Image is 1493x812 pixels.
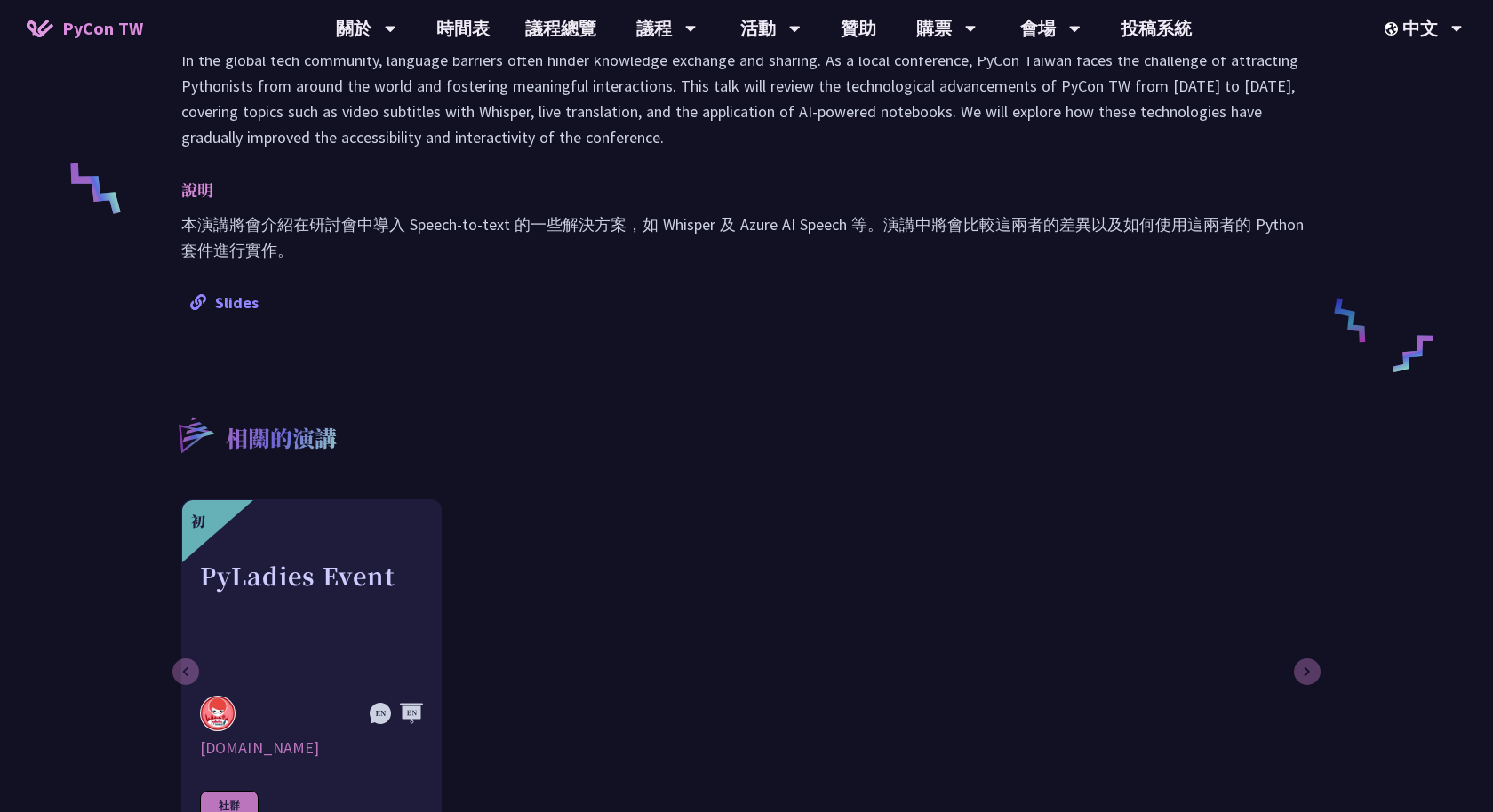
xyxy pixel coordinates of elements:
a: Slides [190,292,259,313]
img: Home icon of PyCon TW 2025 [27,20,53,37]
p: 說明 [181,177,1276,203]
img: pyladies.tw [200,696,236,731]
p: 相關的演講 [226,422,337,458]
span: PyCon TW [62,15,143,42]
img: Locale Icon [1385,22,1402,36]
p: In the global tech community, language barriers often hinder knowledge exchange and sharing. As a... [181,47,1312,150]
p: 本演講將會介紹在研討會中導入 Speech-to-text 的一些解決方案，如 Whisper 及 Azure AI Speech 等。演講中將會比較這兩者的差異以及如何使用這兩者的 Pytho... [181,211,1312,263]
div: PyLadies Event [200,555,423,678]
img: r3.8d01567.svg [152,391,238,477]
div: 初 [191,511,205,532]
div: [DOMAIN_NAME] [200,737,423,759]
a: PyCon TW [9,6,161,51]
